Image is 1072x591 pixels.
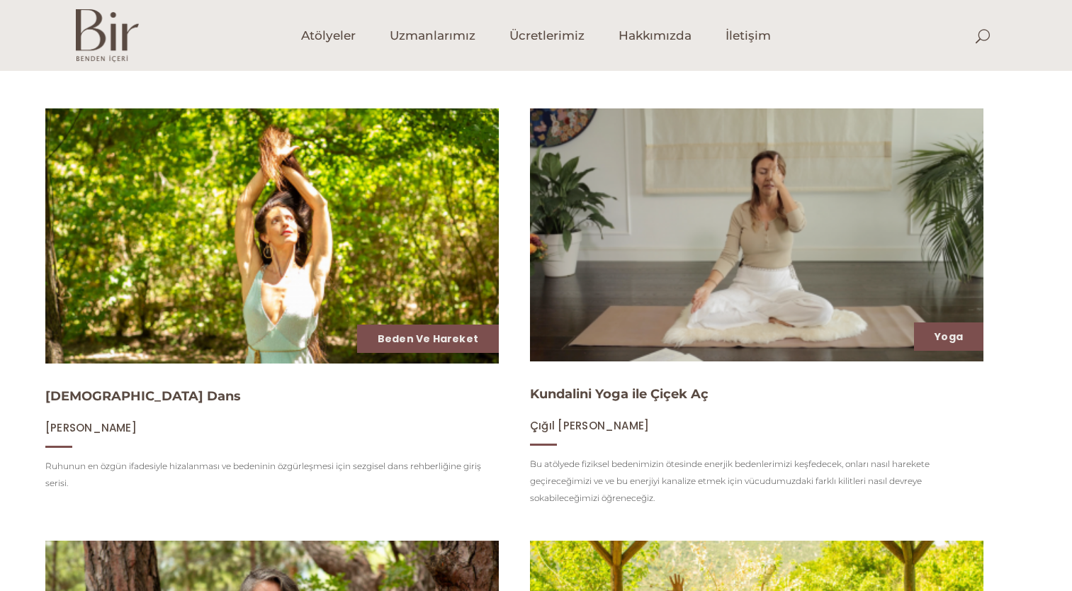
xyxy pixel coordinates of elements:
[45,388,241,404] a: [DEMOGRAPHIC_DATA] Dans
[301,28,356,44] span: Atölyeler
[726,28,771,44] span: İletişim
[45,420,137,435] span: [PERSON_NAME]
[509,28,585,44] span: Ücretlerimiz
[45,421,137,434] a: [PERSON_NAME]
[378,332,478,346] a: Beden ve Hareket
[45,458,499,492] p: Ruhunun en özgün ifadesiyle hizalanması ve bedeninin özgürleşmesi için sezgisel dans rehberliğine...
[390,28,475,44] span: Uzmanlarımız
[935,330,963,344] a: Yoga
[530,386,709,402] a: Kundalini Yoga ile Çiçek Aç
[619,28,692,44] span: Hakkımızda
[530,456,983,507] p: Bu atölyede fiziksel bedenimizin ötesinde enerjik bedenlerimizi keşfedecek, onları nasıl harekete...
[530,418,649,433] span: Çığıl [PERSON_NAME]
[530,419,649,432] a: Çığıl [PERSON_NAME]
